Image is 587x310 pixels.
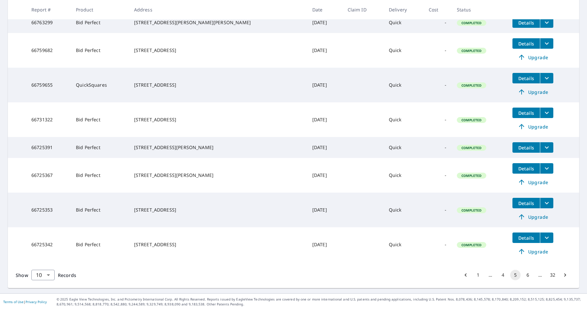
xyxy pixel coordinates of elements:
p: | [3,300,47,304]
button: filesDropdownBtn-66725367 [540,163,553,174]
a: Upgrade [512,212,553,222]
nav: pagination navigation [459,270,571,280]
td: Bid Perfect [71,12,129,33]
button: filesDropdownBtn-66759655 [540,73,553,83]
span: Completed [458,118,485,122]
td: 66725367 [26,158,71,193]
span: Details [516,20,536,26]
div: 10 [31,266,55,284]
td: Quick [384,137,423,158]
td: Quick [384,12,423,33]
a: Upgrade [512,87,553,97]
span: Details [516,110,536,116]
td: - [423,68,452,102]
td: Bid Perfect [71,158,129,193]
td: - [423,193,452,227]
td: 66725391 [26,137,71,158]
button: detailsBtn-66731322 [512,108,540,118]
button: filesDropdownBtn-66759682 [540,38,553,49]
span: Upgrade [516,123,549,130]
button: Go to previous page [460,270,471,280]
td: Bid Perfect [71,33,129,68]
td: 66759655 [26,68,71,102]
td: [DATE] [307,158,342,193]
button: filesDropdownBtn-66725391 [540,142,553,153]
span: Upgrade [516,178,549,186]
button: detailsBtn-66725391 [512,142,540,153]
span: Completed [458,146,485,150]
button: detailsBtn-66759655 [512,73,540,83]
td: 66725353 [26,193,71,227]
a: Privacy Policy [26,300,47,304]
span: Details [516,75,536,81]
td: - [423,227,452,262]
td: - [423,12,452,33]
div: [STREET_ADDRESS][PERSON_NAME] [134,144,302,151]
span: Upgrade [516,53,549,61]
div: … [535,272,545,278]
span: Upgrade [516,213,549,221]
td: [DATE] [307,227,342,262]
td: 66763299 [26,12,71,33]
button: detailsBtn-66725353 [512,198,540,208]
td: Bid Perfect [71,137,129,158]
button: detailsBtn-66759682 [512,38,540,49]
button: filesDropdownBtn-66725342 [540,232,553,243]
td: [DATE] [307,193,342,227]
p: © 2025 Eagle View Technologies, Inc. and Pictometry International Corp. All Rights Reserved. Repo... [57,297,584,307]
button: Go to page 4 [498,270,508,280]
button: Go to page 32 [547,270,558,280]
button: Go to page 1 [473,270,483,280]
span: Completed [458,173,485,178]
button: Go to next page [560,270,570,280]
button: detailsBtn-66725342 [512,232,540,243]
button: detailsBtn-66725367 [512,163,540,174]
td: Quick [384,33,423,68]
span: Show [16,272,28,278]
span: Details [516,145,536,151]
td: [DATE] [307,68,342,102]
td: Bid Perfect [71,193,129,227]
button: Go to page 6 [523,270,533,280]
span: Completed [458,243,485,247]
td: QuickSquares [71,68,129,102]
div: [STREET_ADDRESS] [134,116,302,123]
td: Quick [384,193,423,227]
td: - [423,33,452,68]
div: [STREET_ADDRESS][PERSON_NAME] [134,172,302,179]
td: - [423,158,452,193]
div: Show 10 records [31,270,55,280]
td: [DATE] [307,33,342,68]
span: Details [516,41,536,47]
td: Bid Perfect [71,102,129,137]
td: 66725342 [26,227,71,262]
span: Records [58,272,76,278]
a: Upgrade [512,52,553,62]
td: Quick [384,227,423,262]
div: [STREET_ADDRESS] [134,207,302,213]
button: filesDropdownBtn-66725353 [540,198,553,208]
td: 66731322 [26,102,71,137]
span: Completed [458,83,485,88]
button: page 5 [510,270,521,280]
td: - [423,102,452,137]
td: 66759682 [26,33,71,68]
td: - [423,137,452,158]
button: filesDropdownBtn-66763299 [540,17,553,28]
td: Bid Perfect [71,227,129,262]
td: [DATE] [307,12,342,33]
div: [STREET_ADDRESS] [134,47,302,54]
a: Upgrade [512,121,553,132]
td: Quick [384,68,423,102]
span: Details [516,165,536,172]
td: Quick [384,102,423,137]
td: [DATE] [307,102,342,137]
span: Details [516,235,536,241]
span: Upgrade [516,248,549,255]
a: Terms of Use [3,300,24,304]
div: [STREET_ADDRESS] [134,241,302,248]
button: detailsBtn-66763299 [512,17,540,28]
td: Quick [384,158,423,193]
div: … [485,272,496,278]
div: [STREET_ADDRESS] [134,82,302,88]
